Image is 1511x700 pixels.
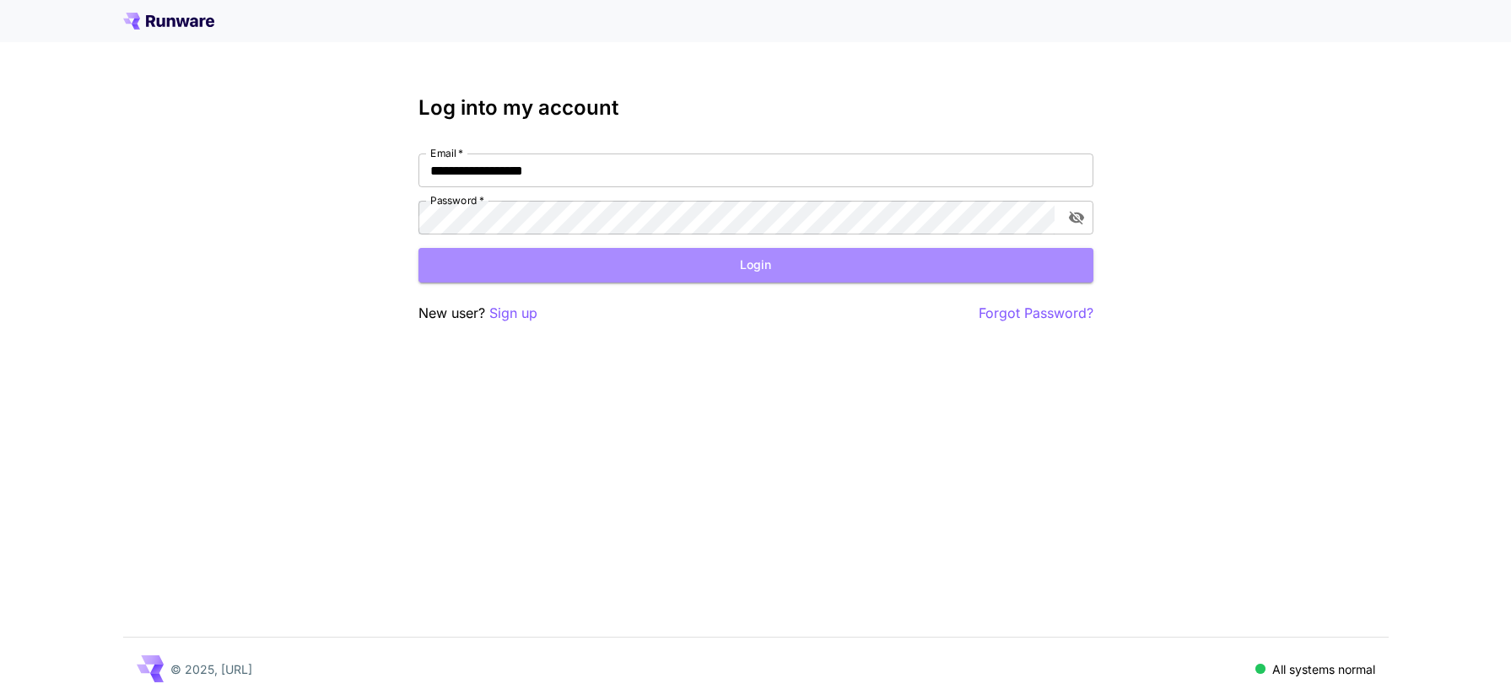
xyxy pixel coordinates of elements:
[430,193,484,207] label: Password
[1061,202,1092,233] button: toggle password visibility
[418,303,537,324] p: New user?
[418,248,1093,283] button: Login
[1272,660,1375,678] p: All systems normal
[418,96,1093,120] h3: Log into my account
[489,303,537,324] button: Sign up
[979,303,1093,324] button: Forgot Password?
[170,660,252,678] p: © 2025, [URL]
[430,146,463,160] label: Email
